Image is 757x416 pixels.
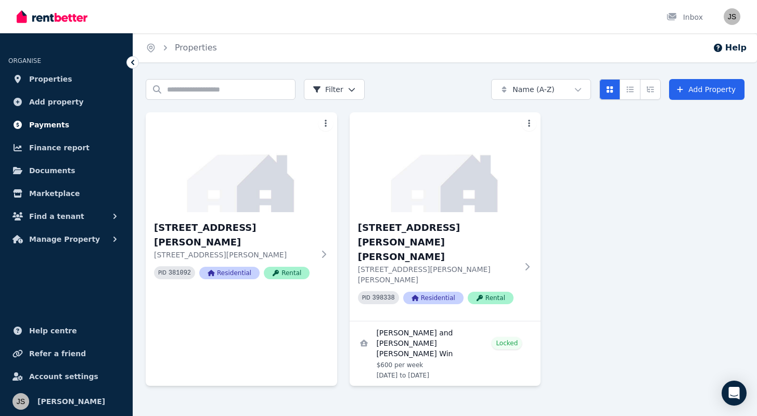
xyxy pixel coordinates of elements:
[146,112,337,296] a: 1/54 Samford Rd, Alderley[STREET_ADDRESS][PERSON_NAME][STREET_ADDRESS][PERSON_NAME]PID 381092Resi...
[403,292,464,304] span: Residential
[8,114,124,135] a: Payments
[350,321,541,386] a: View details for Sorita Heng and Sandi Shun Lai Win
[37,395,105,408] span: [PERSON_NAME]
[29,164,75,177] span: Documents
[8,229,124,250] button: Manage Property
[666,12,703,22] div: Inbox
[29,141,89,154] span: Finance report
[29,370,98,383] span: Account settings
[154,220,314,250] h3: [STREET_ADDRESS][PERSON_NAME]
[12,393,29,410] img: Jaimi-Lee Shepherd
[640,79,661,100] button: Expanded list view
[146,112,337,212] img: 1/54 Samford Rd, Alderley
[169,269,191,277] code: 381092
[29,96,84,108] span: Add property
[304,79,365,100] button: Filter
[8,57,41,64] span: ORGANISE
[158,270,166,276] small: PID
[522,116,536,131] button: More options
[17,9,87,24] img: RentBetter
[8,160,124,181] a: Documents
[713,42,747,54] button: Help
[358,264,518,285] p: [STREET_ADDRESS][PERSON_NAME][PERSON_NAME]
[29,210,84,223] span: Find a tenant
[358,220,518,264] h3: [STREET_ADDRESS][PERSON_NAME][PERSON_NAME]
[8,320,124,341] a: Help centre
[8,366,124,387] a: Account settings
[8,137,124,158] a: Finance report
[599,79,661,100] div: View options
[8,183,124,204] a: Marketplace
[350,112,541,321] a: 4/9 Walsh St, Milton[STREET_ADDRESS][PERSON_NAME][PERSON_NAME][STREET_ADDRESS][PERSON_NAME][PERSO...
[350,112,541,212] img: 4/9 Walsh St, Milton
[669,79,745,100] a: Add Property
[8,343,124,364] a: Refer a friend
[512,84,555,95] span: Name (A-Z)
[8,92,124,112] a: Add property
[133,33,229,62] nav: Breadcrumb
[8,69,124,89] a: Properties
[724,8,740,25] img: Jaimi-Lee Shepherd
[264,267,310,279] span: Rental
[722,381,747,406] div: Open Intercom Messenger
[29,119,69,131] span: Payments
[29,73,72,85] span: Properties
[29,347,86,360] span: Refer a friend
[362,295,370,301] small: PID
[318,116,333,131] button: More options
[599,79,620,100] button: Card view
[620,79,640,100] button: Compact list view
[29,324,77,337] span: Help centre
[468,292,514,304] span: Rental
[29,233,100,245] span: Manage Property
[175,43,217,53] a: Properties
[29,187,80,200] span: Marketplace
[8,206,124,227] button: Find a tenant
[199,267,260,279] span: Residential
[154,250,314,260] p: [STREET_ADDRESS][PERSON_NAME]
[491,79,591,100] button: Name (A-Z)
[313,84,343,95] span: Filter
[373,294,395,302] code: 398338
